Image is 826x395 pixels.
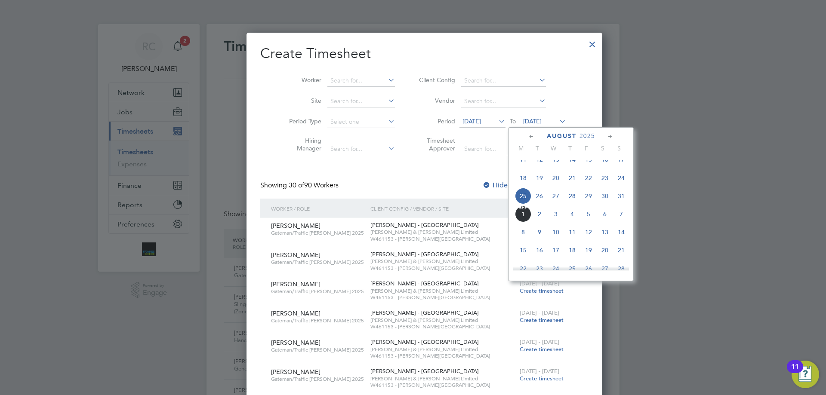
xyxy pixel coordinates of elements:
span: 12 [580,224,597,240]
span: 23 [531,260,548,277]
input: Search for... [461,75,546,87]
label: Hide created timesheets [482,181,570,190]
span: To [507,116,518,127]
span: 7 [613,206,629,222]
label: Vendor [416,97,455,104]
span: [PERSON_NAME] - [GEOGRAPHIC_DATA] [370,221,479,229]
input: Search for... [461,95,546,107]
span: [PERSON_NAME] - [GEOGRAPHIC_DATA] [370,280,479,287]
span: F [578,144,595,152]
span: [PERSON_NAME] & [PERSON_NAME] Limited [370,229,515,236]
span: [PERSON_NAME] - [GEOGRAPHIC_DATA] [370,309,479,316]
span: [PERSON_NAME] & [PERSON_NAME] Limited [370,258,515,265]
span: 17 [613,151,629,168]
span: 25 [564,260,580,277]
span: [PERSON_NAME] [271,368,321,376]
span: 27 [597,260,613,277]
span: 24 [548,260,564,277]
div: 11 [791,367,799,378]
span: T [562,144,578,152]
span: 5 [580,206,597,222]
span: [PERSON_NAME] [271,251,321,259]
input: Search for... [327,95,395,107]
span: 30 of [289,181,304,190]
span: 18 [564,242,580,258]
span: Gateman/Traffic [PERSON_NAME] 2025 [271,346,364,353]
span: [PERSON_NAME] - [GEOGRAPHIC_DATA] [370,367,479,375]
span: 90 Workers [289,181,339,190]
div: Showing [260,181,340,190]
span: 16 [531,242,548,258]
span: S [611,144,627,152]
span: M [513,144,529,152]
span: 24 [613,170,629,186]
span: 27 [548,188,564,204]
span: 28 [564,188,580,204]
input: Select one [327,116,395,128]
span: [DATE] - [DATE] [520,338,559,346]
span: S [595,144,611,152]
span: Gateman/Traffic [PERSON_NAME] 2025 [271,376,364,383]
span: 22 [580,170,597,186]
span: W461153 - [PERSON_NAME][GEOGRAPHIC_DATA] [370,323,515,330]
span: [DATE] [523,117,542,125]
label: Timesheet Approver [416,137,455,152]
span: 19 [580,242,597,258]
input: Search for... [327,143,395,155]
div: Client Config / Vendor / Site [368,199,518,218]
span: W461153 - [PERSON_NAME][GEOGRAPHIC_DATA] [370,352,515,359]
span: 21 [613,242,629,258]
span: 8 [515,224,531,240]
span: Sep [515,206,531,210]
span: 14 [564,151,580,168]
span: 30 [597,188,613,204]
span: [DATE] - [DATE] [520,367,559,375]
span: 1 [515,206,531,222]
label: Period Type [283,117,321,125]
span: Gateman/Traffic [PERSON_NAME] 2025 [271,259,364,266]
span: 13 [548,151,564,168]
label: Period [416,117,455,125]
span: [PERSON_NAME] & [PERSON_NAME] Limited [370,375,515,382]
label: Worker [283,76,321,84]
span: 3 [548,206,564,222]
span: 17 [548,242,564,258]
span: [PERSON_NAME] - [GEOGRAPHIC_DATA] [370,251,479,258]
span: 20 [597,242,613,258]
span: 15 [580,151,597,168]
span: 28 [613,260,629,277]
span: Create timesheet [520,316,564,324]
div: Worker / Role [269,199,368,218]
span: 23 [597,170,613,186]
span: 4 [564,206,580,222]
span: [PERSON_NAME] & [PERSON_NAME] Limited [370,346,515,353]
span: 12 [531,151,548,168]
span: 25 [515,188,531,204]
span: 29 [580,188,597,204]
span: 19 [531,170,548,186]
span: 16 [597,151,613,168]
span: [DATE] [462,117,481,125]
label: Site [283,97,321,104]
input: Search for... [327,75,395,87]
span: 14 [613,224,629,240]
span: Create timesheet [520,287,564,294]
span: Create timesheet [520,375,564,382]
span: [DATE] - [DATE] [520,280,559,287]
span: 21 [564,170,580,186]
span: 15 [515,242,531,258]
span: 20 [548,170,564,186]
span: W461153 - [PERSON_NAME][GEOGRAPHIC_DATA] [370,294,515,301]
span: [PERSON_NAME] - [GEOGRAPHIC_DATA] [370,338,479,346]
span: Gateman/Traffic [PERSON_NAME] 2025 [271,317,364,324]
span: [PERSON_NAME] & [PERSON_NAME] Limited [370,317,515,324]
span: 6 [597,206,613,222]
span: 9 [531,224,548,240]
span: W461153 - [PERSON_NAME][GEOGRAPHIC_DATA] [370,236,515,242]
label: Client Config [416,76,455,84]
span: [PERSON_NAME] & [PERSON_NAME] Limited [370,288,515,294]
span: 26 [531,188,548,204]
span: [DATE] - [DATE] [520,309,559,316]
span: 11 [564,224,580,240]
span: 18 [515,170,531,186]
